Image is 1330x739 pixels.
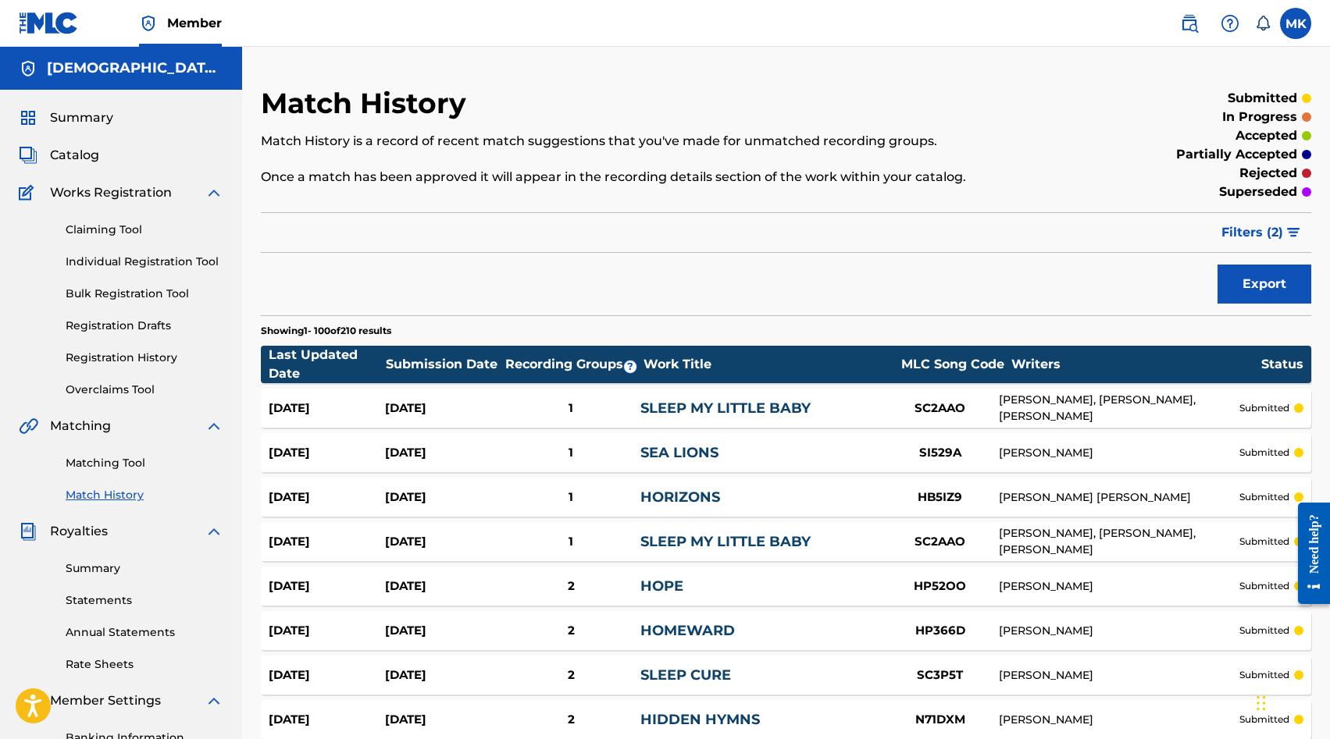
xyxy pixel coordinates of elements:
img: expand [205,522,223,541]
p: submitted [1239,579,1289,593]
div: Drag [1257,680,1266,727]
img: Matching [19,417,38,435]
img: Accounts [19,59,37,78]
img: MLC Logo [19,12,79,34]
div: Submission Date [386,355,503,374]
a: Summary [66,560,223,577]
img: expand [205,183,223,202]
a: HORIZONS [640,489,720,506]
div: N71DXM [882,711,999,729]
div: Work Title [644,355,893,374]
div: Last Updated Date [269,346,386,383]
div: SC2AAO [882,400,999,417]
div: [DATE] [269,489,385,506]
div: Writers [1011,355,1261,374]
a: SEA LIONS [640,444,718,461]
p: submitted [1239,624,1289,638]
a: CatalogCatalog [19,146,99,165]
div: [DATE] [269,533,385,551]
img: Top Rightsholder [139,14,158,33]
div: [PERSON_NAME] [999,712,1239,728]
a: Registration Drafts [66,318,223,334]
p: in progress [1222,108,1297,126]
a: SummarySummary [19,108,113,127]
div: HB5IZ9 [882,489,999,506]
div: 1 [501,489,641,506]
div: 1 [501,444,641,462]
img: Catalog [19,146,37,165]
div: [DATE] [385,666,501,684]
div: [DATE] [385,400,501,417]
span: Works Registration [50,183,172,202]
div: [DATE] [385,444,501,462]
div: 2 [501,622,641,640]
div: [DATE] [269,622,385,640]
span: Royalties [50,522,108,541]
div: 1 [501,400,641,417]
div: Notifications [1255,16,1271,31]
img: search [1180,14,1199,33]
a: Matching Tool [66,455,223,471]
iframe: Resource Center [1286,490,1330,616]
span: Catalog [50,146,99,165]
img: Royalties [19,522,37,541]
img: help [1221,14,1239,33]
img: Member Settings [19,691,37,710]
a: Individual Registration Tool [66,254,223,270]
span: Filters ( 2 ) [1221,223,1283,242]
img: expand [205,417,223,435]
button: Export [1218,265,1311,304]
div: SC3P5T [882,666,999,684]
p: submitted [1239,401,1289,415]
img: Summary [19,108,37,127]
a: Match History [66,487,223,503]
div: HP52OO [882,577,999,595]
div: [PERSON_NAME] [999,667,1239,684]
p: rejected [1239,164,1297,183]
a: Public Search [1174,8,1205,39]
div: [PERSON_NAME], [PERSON_NAME], [PERSON_NAME] [999,392,1239,425]
span: Matching [50,417,111,435]
div: [DATE] [269,711,385,729]
a: SLEEP MY LITTLE BABY [640,533,811,550]
span: Member Settings [50,691,161,710]
div: [DATE] [269,400,385,417]
div: [DATE] [385,533,501,551]
a: Rate Sheets [66,656,223,673]
iframe: Chat Widget [1252,664,1330,739]
div: [DATE] [269,577,385,595]
div: MLC Song Code [894,355,1011,374]
div: [PERSON_NAME] [999,578,1239,595]
p: submitted [1239,490,1289,504]
a: HOPE [640,577,683,595]
div: [PERSON_NAME] [PERSON_NAME] [999,489,1239,506]
p: submitted [1239,446,1289,460]
div: 2 [501,666,641,684]
a: Bulk Registration Tool [66,286,223,302]
a: SLEEP CURE [640,666,731,684]
div: [DATE] [385,622,501,640]
div: [PERSON_NAME] [999,445,1239,461]
p: Showing 1 - 100 of 210 results [261,324,391,338]
div: SI529A [882,444,999,462]
a: Registration History [66,350,223,366]
div: Help [1214,8,1246,39]
div: User Menu [1280,8,1311,39]
a: SLEEP MY LITTLE BABY [640,400,811,417]
a: Claiming Tool [66,222,223,238]
h2: Match History [261,86,474,121]
div: Recording Groups [503,355,644,374]
p: submitted [1228,89,1297,108]
p: accepted [1236,126,1297,145]
p: submitted [1239,712,1289,727]
div: [DATE] [385,711,501,729]
div: 2 [501,577,641,595]
div: 2 [501,711,641,729]
div: SC2AAO [882,533,999,551]
div: [PERSON_NAME], [PERSON_NAME], [PERSON_NAME] [999,525,1239,558]
div: [DATE] [269,444,385,462]
img: Works Registration [19,183,39,202]
img: filter [1287,228,1300,237]
span: ? [624,361,636,373]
